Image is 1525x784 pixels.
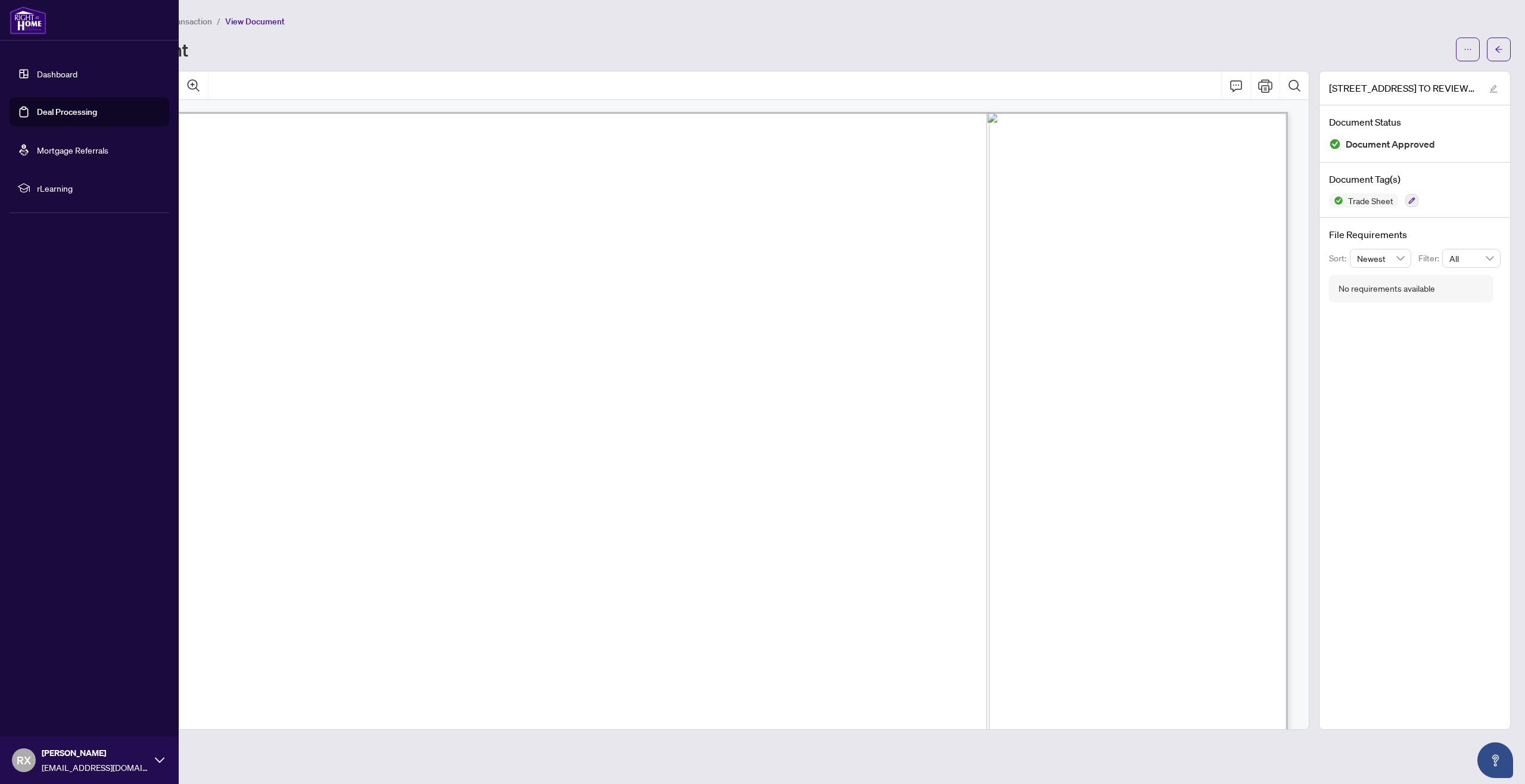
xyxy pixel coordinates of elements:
[1329,81,1478,95] span: [STREET_ADDRESS] TO REVIEW_Signed.pdf
[1449,249,1493,267] span: All
[217,14,220,28] li: /
[1339,282,1435,295] div: No requirements available
[17,752,31,769] span: RX
[1329,227,1501,242] h4: File Requirements
[42,746,149,760] span: [PERSON_NAME]
[1343,196,1398,205] span: Trade Sheet
[1329,172,1501,186] h4: Document Tag(s)
[37,68,77,79] a: Dashboard
[1346,136,1435,152] span: Document Approved
[42,761,149,774] span: [EMAIL_ADDRESS][DOMAIN_NAME]
[148,16,212,27] span: View Transaction
[1329,193,1343,208] img: Status Icon
[37,107,97,117] a: Deal Processing
[1489,85,1498,93] span: edit
[1329,138,1341,150] img: Document Status
[37,145,108,155] a: Mortgage Referrals
[1357,249,1405,267] span: Newest
[1329,115,1501,129] h4: Document Status
[1418,252,1442,265] p: Filter:
[1477,742,1513,778] button: Open asap
[225,16,285,27] span: View Document
[37,182,161,195] span: rLearning
[1495,45,1503,54] span: arrow-left
[10,6,46,35] img: logo
[1329,252,1350,265] p: Sort:
[1464,45,1472,54] span: ellipsis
